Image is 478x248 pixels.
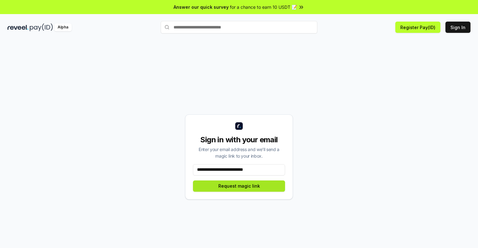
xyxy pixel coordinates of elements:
img: reveel_dark [8,23,29,31]
div: Enter your email address and we’ll send a magic link to your inbox. [193,146,285,159]
button: Request magic link [193,180,285,192]
button: Sign In [445,22,470,33]
img: logo_small [235,122,243,130]
div: Sign in with your email [193,135,285,145]
div: Alpha [54,23,72,31]
button: Register Pay(ID) [395,22,440,33]
span: for a chance to earn 10 USDT 📝 [230,4,297,10]
span: Answer our quick survey [174,4,229,10]
img: pay_id [30,23,53,31]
